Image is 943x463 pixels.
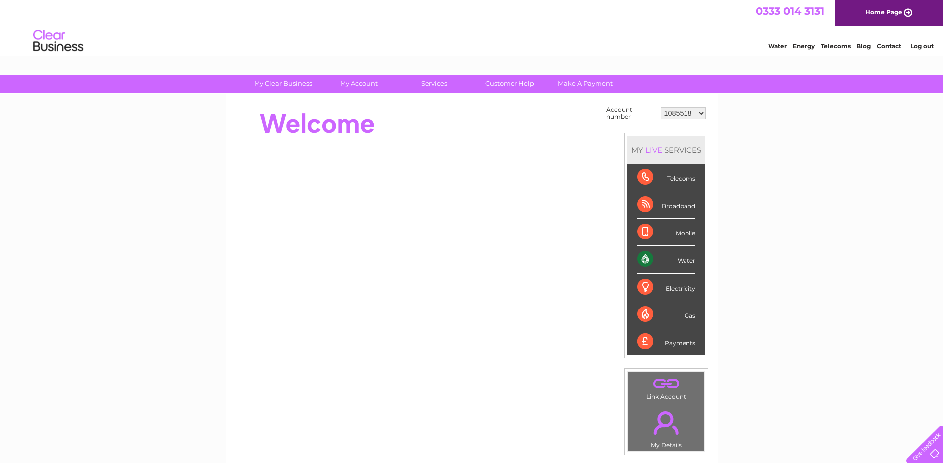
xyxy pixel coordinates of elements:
[631,375,702,392] a: .
[627,136,705,164] div: MY SERVICES
[628,372,705,403] td: Link Account
[631,405,702,440] a: .
[857,42,871,50] a: Blog
[821,42,851,50] a: Telecoms
[33,26,84,56] img: logo.png
[637,219,695,246] div: Mobile
[910,42,934,50] a: Log out
[544,75,626,93] a: Make A Payment
[637,301,695,328] div: Gas
[318,75,400,93] a: My Account
[756,5,824,17] a: 0333 014 3131
[604,104,658,123] td: Account number
[469,75,551,93] a: Customer Help
[637,164,695,191] div: Telecoms
[393,75,475,93] a: Services
[237,5,707,48] div: Clear Business is a trading name of Verastar Limited (registered in [GEOGRAPHIC_DATA] No. 3667643...
[637,328,695,355] div: Payments
[768,42,787,50] a: Water
[637,274,695,301] div: Electricity
[242,75,324,93] a: My Clear Business
[643,145,664,154] div: LIVE
[637,191,695,219] div: Broadband
[637,246,695,273] div: Water
[628,403,705,452] td: My Details
[793,42,815,50] a: Energy
[877,42,901,50] a: Contact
